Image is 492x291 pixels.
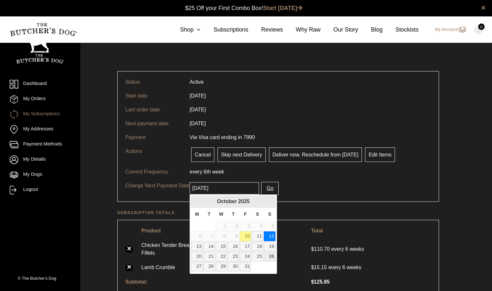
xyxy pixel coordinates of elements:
span: October [217,199,237,204]
td: Status [121,75,186,89]
td: [DATE] [186,89,210,103]
th: Total [307,224,435,238]
a: Reviews [248,25,283,34]
a: 11 [252,231,263,241]
a: My Subscriptions [10,110,71,119]
td: Last order date [121,103,186,117]
a: 17 [240,242,251,251]
a: Lamb Crumble [141,264,206,271]
span: $ [311,279,314,285]
p: Change Next Payment Date [125,182,190,190]
a: Our Story [321,25,358,34]
a: 21 [203,252,215,261]
td: Start date [121,89,186,103]
a: My Orders [10,95,71,104]
a: Subscriptions [201,25,248,34]
img: TBD_Portrait_Logo_White.png [16,33,64,64]
span: Thursday [232,211,235,217]
td: [DATE] [186,103,210,117]
a: 30 [228,262,239,271]
a: Logout [10,186,71,194]
h2: Subscription totals [117,210,439,216]
a: Cancel [191,147,214,162]
span: Tuesday [208,211,210,217]
a: Chicken Tender Breast Fillets [141,241,206,257]
a: Deliver now. Reschedule from [DATE] [269,147,362,162]
a: 26 [264,252,275,261]
a: Shop [167,25,201,34]
span: 2025 [238,199,250,204]
img: TBD_Cart-Empty.png [474,26,482,34]
a: close [481,4,486,12]
a: Stockists [383,25,419,34]
span: every 6th [190,169,211,174]
a: Skip next Delivery [218,147,266,162]
a: × [125,264,133,271]
a: 28 [203,262,215,271]
span: 125.85 [311,279,330,285]
td: Next payment date [121,117,186,130]
a: 25 [252,252,263,261]
span: Wednesday [219,211,224,217]
a: My Account [428,26,466,33]
div: 0 [478,23,485,30]
th: Product [138,224,307,238]
td: Actions [121,144,186,165]
a: 31 [240,262,251,271]
a: 18 [252,242,263,251]
th: Subtotal: [121,275,307,289]
button: Go [261,182,278,195]
a: 12 [264,231,275,241]
a: Blog [358,25,383,34]
a: 20 [191,252,203,261]
a: 15 [216,242,227,251]
a: Start [DATE] [263,5,302,11]
td: Payment [121,130,186,144]
span: Saturday [256,211,259,217]
span: Next [267,199,273,204]
span: Friday [244,211,247,217]
a: Why Raw [283,25,321,34]
td: every 6 weeks [307,238,435,260]
a: 13 [191,242,203,251]
a: My Addresses [10,125,71,134]
a: 23 [228,252,239,261]
span: Monday [195,211,199,217]
span: $ [311,265,314,270]
span: week [212,169,224,174]
p: Current Frequency [125,168,190,176]
span: 110.70 [311,246,331,252]
a: 24 [240,252,251,261]
a: 16 [228,242,239,251]
a: Next [265,197,275,206]
a: Payment Methods [10,140,71,149]
a: My Details [10,155,71,164]
a: 10 [240,231,251,241]
span: 15.15 [311,264,328,271]
a: My Dogs [10,171,71,179]
a: × [125,245,133,253]
span: $ [311,246,314,252]
a: 14 [203,242,215,251]
a: Edit Items [365,147,395,162]
a: 29 [216,262,227,271]
span: Via Visa card ending in 7990 [190,135,255,140]
td: every 6 weeks [307,260,435,274]
td: Active [186,75,208,89]
a: 27 [191,262,203,271]
span: Sunday [268,211,271,217]
a: 22 [216,252,227,261]
a: 19 [264,242,275,251]
a: Dashboard [10,80,71,89]
td: [DATE] [186,117,210,130]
